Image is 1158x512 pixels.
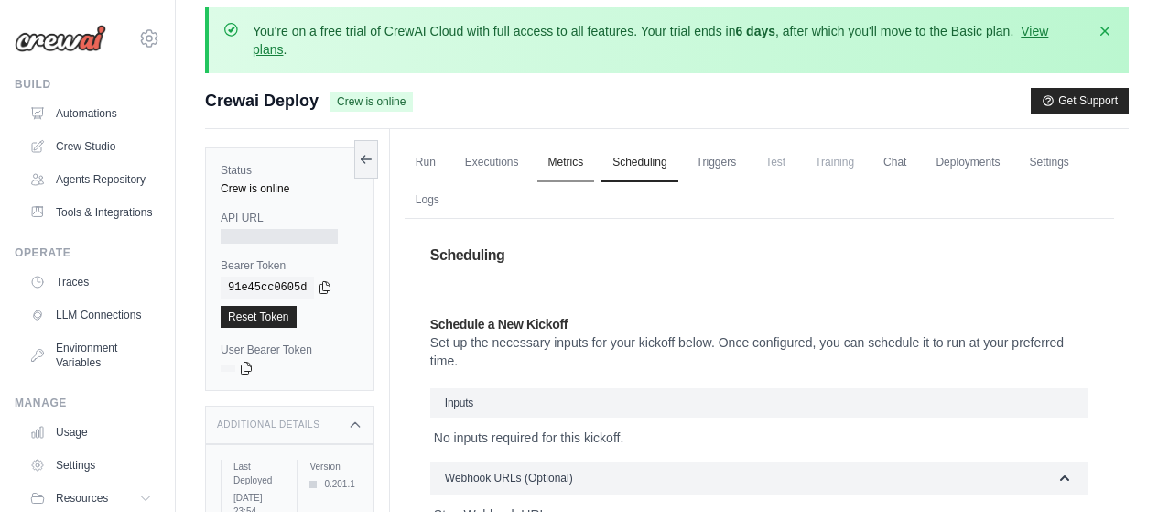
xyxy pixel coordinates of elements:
[434,429,1085,447] p: No inputs required for this kickoff.
[22,451,160,480] a: Settings
[15,245,160,260] div: Operate
[454,144,530,182] a: Executions
[221,306,297,328] a: Reset Token
[56,491,108,506] span: Resources
[22,198,160,227] a: Tools & Integrations
[22,300,160,330] a: LLM Connections
[601,144,677,182] a: Scheduling
[735,24,775,38] strong: 6 days
[233,460,282,487] label: Last Deployed
[15,396,160,410] div: Manage
[221,277,314,299] code: 91e45cc0605d
[1031,88,1129,114] button: Get Support
[15,25,106,52] img: Logo
[686,144,748,182] a: Triggers
[445,471,573,485] span: Webhook URLs (Optional)
[416,230,1103,281] h1: Scheduling
[253,22,1085,59] p: You're on a free trial of CrewAI Cloud with full access to all features. Your trial ends in , aft...
[22,99,160,128] a: Automations
[217,419,319,430] h3: Additional Details
[221,343,359,357] label: User Bearer Token
[22,333,160,377] a: Environment Variables
[405,181,450,220] a: Logs
[309,477,358,491] div: 0.201.1
[445,397,473,409] span: Inputs
[15,77,160,92] div: Build
[205,88,319,114] span: Crewai Deploy
[537,144,595,182] a: Metrics
[1066,424,1158,512] iframe: Chat Widget
[22,132,160,161] a: Crew Studio
[1018,144,1079,182] a: Settings
[872,144,917,182] a: Chat
[430,462,1088,495] button: Webhook URLs (Optional)
[22,165,160,194] a: Agents Repository
[430,315,1088,333] h2: Schedule a New Kickoff
[221,211,359,225] label: API URL
[221,163,359,178] label: Status
[330,92,413,112] span: Crew is online
[754,144,796,180] span: Test
[22,267,160,297] a: Traces
[1066,424,1158,512] div: Widget de chat
[804,144,865,180] span: Training is not available until the deployment is complete
[221,258,359,273] label: Bearer Token
[430,333,1088,370] p: Set up the necessary inputs for your kickoff below. Once configured, you can schedule it to run a...
[405,144,447,182] a: Run
[309,460,358,474] label: Version
[925,144,1011,182] a: Deployments
[221,181,359,196] div: Crew is online
[22,418,160,447] a: Usage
